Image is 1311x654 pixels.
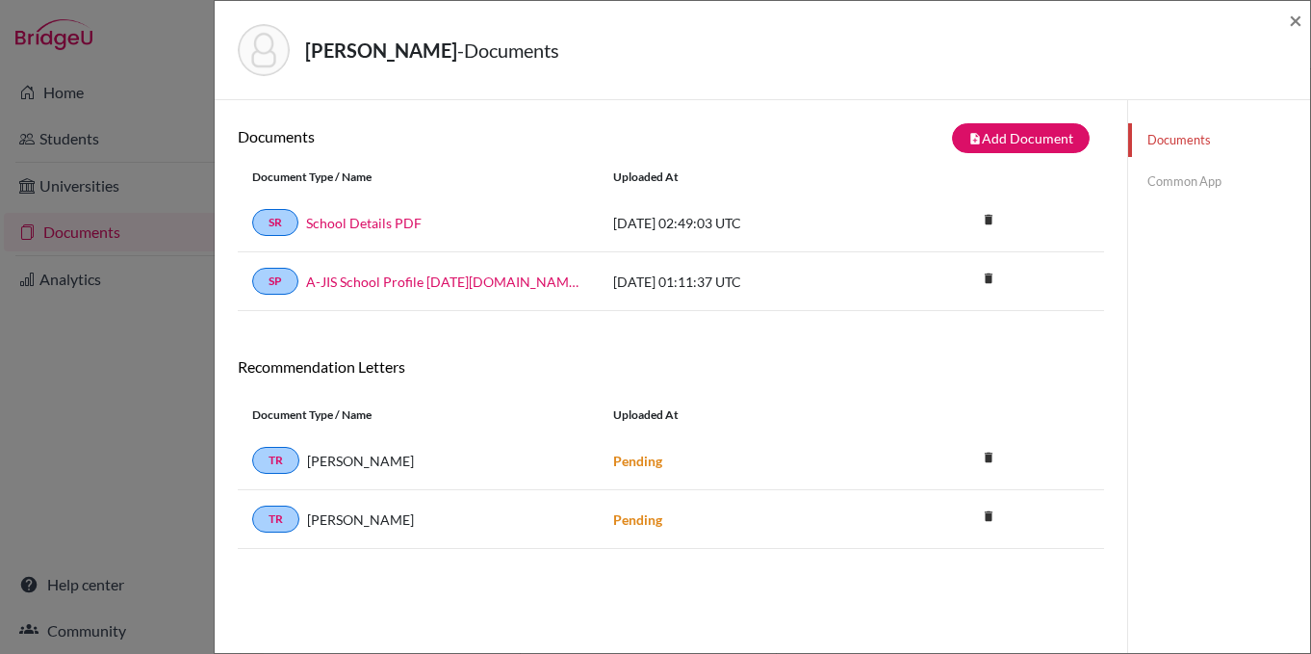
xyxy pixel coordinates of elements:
i: delete [974,502,1003,531]
i: delete [974,443,1003,472]
a: A-JIS School Profile [DATE][DOMAIN_NAME][DATE]_wide [306,272,584,292]
div: Uploaded at [599,406,887,424]
a: delete [974,446,1003,472]
div: Uploaded at [599,169,887,186]
span: [PERSON_NAME] [307,510,414,530]
a: SR [252,209,298,236]
h6: Recommendation Letters [238,357,1104,376]
button: note_addAdd Document [952,123,1090,153]
strong: Pending [613,453,662,469]
a: Common App [1128,165,1310,198]
button: Close [1289,9,1302,32]
a: delete [974,505,1003,531]
i: delete [974,205,1003,234]
a: Documents [1128,123,1310,157]
div: [DATE] 02:49:03 UTC [599,213,887,233]
strong: Pending [613,511,662,528]
a: TR [252,447,299,474]
span: × [1289,6,1302,34]
span: - Documents [457,39,559,62]
a: TR [252,506,299,533]
span: [PERSON_NAME] [307,451,414,471]
a: delete [974,267,1003,293]
div: [DATE] 01:11:37 UTC [599,272,887,292]
strong: [PERSON_NAME] [305,39,457,62]
h6: Documents [238,127,671,145]
a: SP [252,268,298,295]
div: Document Type / Name [238,406,599,424]
i: delete [974,264,1003,293]
i: note_add [968,132,982,145]
div: Document Type / Name [238,169,599,186]
a: School Details PDF [306,213,422,233]
a: delete [974,208,1003,234]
